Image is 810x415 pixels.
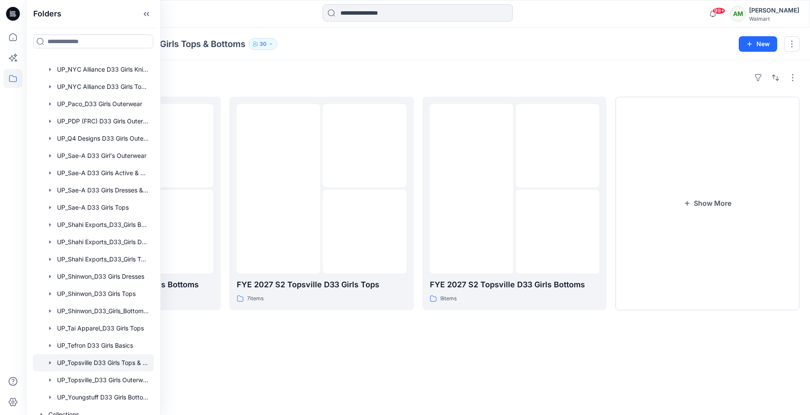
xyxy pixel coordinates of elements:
[247,294,264,303] p: 7 items
[615,97,800,310] button: Show More
[430,279,600,291] p: FYE 2027 S2 Topsville D33 Girls Bottoms
[422,97,607,310] a: folder 1folder 2folder 3FYE 2027 S2 Topsville D33 Girls Bottoms9items
[749,16,799,22] div: Walmart
[440,294,457,303] p: 9 items
[86,38,245,50] p: UP_Topsville D33 Girls Tops & Bottoms
[749,5,799,16] div: [PERSON_NAME]
[730,6,746,22] div: AM
[712,7,725,14] span: 99+
[260,39,267,49] p: 30
[229,97,414,310] a: folder 1folder 2folder 3FYE 2027 S2 Topsville D33 Girls Tops7items
[237,279,407,291] p: FYE 2027 S2 Topsville D33 Girls Tops
[739,36,777,52] button: New
[249,38,277,50] button: 30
